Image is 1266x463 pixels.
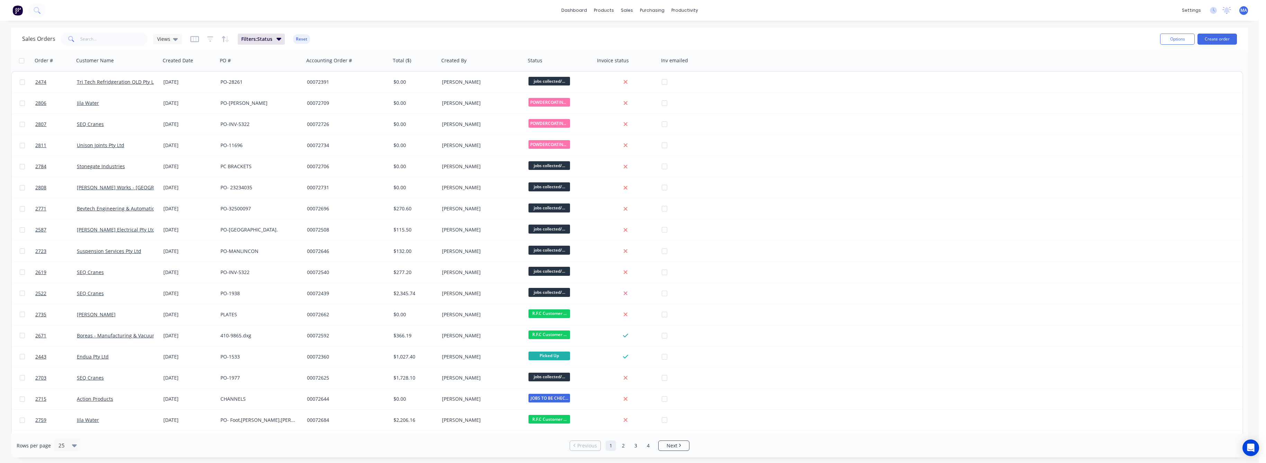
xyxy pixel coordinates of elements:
[35,304,77,325] a: 2735
[241,36,272,43] span: Filters: Status
[394,142,434,149] div: $0.00
[307,311,384,318] div: 00072662
[35,184,46,191] span: 2808
[35,396,46,402] span: 2715
[661,57,688,64] div: Inv emailed
[394,184,434,191] div: $0.00
[163,100,215,107] div: [DATE]
[528,140,570,149] span: POWDERCOATING/S...
[307,79,384,85] div: 00072391
[220,269,297,276] div: PO-INV-5322
[12,5,23,16] img: Factory
[220,184,297,191] div: PO- 23234035
[35,72,77,92] a: 2474
[35,283,77,304] a: 2522
[35,374,46,381] span: 2703
[35,269,46,276] span: 2619
[35,100,46,107] span: 2806
[35,135,77,156] a: 2811
[35,205,46,212] span: 2771
[307,184,384,191] div: 00072731
[394,332,434,339] div: $366.19
[80,32,148,46] input: Search...
[394,290,434,297] div: $2,345.74
[394,269,434,276] div: $277.20
[163,163,215,170] div: [DATE]
[394,311,434,318] div: $0.00
[394,121,434,128] div: $0.00
[35,248,46,255] span: 2723
[643,441,653,451] a: Page 4
[442,374,519,381] div: [PERSON_NAME]
[1242,439,1259,456] div: Open Intercom Messenger
[220,332,297,339] div: 410-9865.dxg
[394,205,434,212] div: $270.60
[307,205,384,212] div: 00072696
[35,114,77,135] a: 2807
[1240,7,1247,13] span: MA
[163,142,215,149] div: [DATE]
[77,79,159,85] a: Tri Tech Refridgeration QLD Pty Ltd
[668,5,702,16] div: productivity
[35,142,46,149] span: 2811
[442,184,519,191] div: [PERSON_NAME]
[442,396,519,402] div: [PERSON_NAME]
[35,410,77,430] a: 2759
[35,332,46,339] span: 2671
[442,332,519,339] div: [PERSON_NAME]
[606,441,616,451] a: Page 1 is your current page
[442,79,519,85] div: [PERSON_NAME]
[307,290,384,297] div: 00072439
[567,441,692,451] ul: Pagination
[442,100,519,107] div: [PERSON_NAME]
[77,374,104,381] a: SEQ Cranes
[307,142,384,149] div: 00072734
[393,57,411,64] div: Total ($)
[163,205,215,212] div: [DATE]
[35,325,77,346] a: 2671
[307,248,384,255] div: 00072646
[77,142,124,148] a: Unison Joints Pty Ltd
[35,346,77,367] a: 2443
[163,290,215,297] div: [DATE]
[35,389,77,409] a: 2715
[394,417,434,424] div: $2,206.16
[220,290,297,297] div: PO-1938
[307,226,384,233] div: 00072508
[220,374,297,381] div: PO-1977
[442,353,519,360] div: [PERSON_NAME]
[77,163,125,170] a: Stonegate Industries
[617,5,636,16] div: sales
[35,241,77,262] a: 2723
[157,35,170,43] span: Views
[528,373,570,381] span: jobs collected/...
[307,396,384,402] div: 00072644
[76,57,114,64] div: Customer Name
[35,311,46,318] span: 2735
[394,353,434,360] div: $1,027.40
[35,93,77,114] a: 2806
[77,226,155,233] a: [PERSON_NAME] Electrical Pty Ltd
[35,163,46,170] span: 2784
[77,353,109,360] a: Endua Pty Ltd
[528,352,570,360] span: Picked Up
[163,311,215,318] div: [DATE]
[35,262,77,283] a: 2619
[558,5,590,16] a: dashboard
[35,156,77,177] a: 2784
[163,121,215,128] div: [DATE]
[238,34,285,45] button: Filters:Status
[77,269,104,275] a: SEQ Cranes
[528,57,542,64] div: Status
[570,442,600,449] a: Previous page
[441,57,467,64] div: Created By
[659,442,689,449] a: Next page
[220,417,297,424] div: PO- Foot,[PERSON_NAME],[PERSON_NAME],Knight
[1197,34,1237,45] button: Create order
[163,269,215,276] div: [DATE]
[77,100,99,106] a: Jila Water
[220,79,297,85] div: PO-28261
[1160,34,1195,45] button: Options
[163,57,193,64] div: Created Date
[220,396,297,402] div: CHANNELS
